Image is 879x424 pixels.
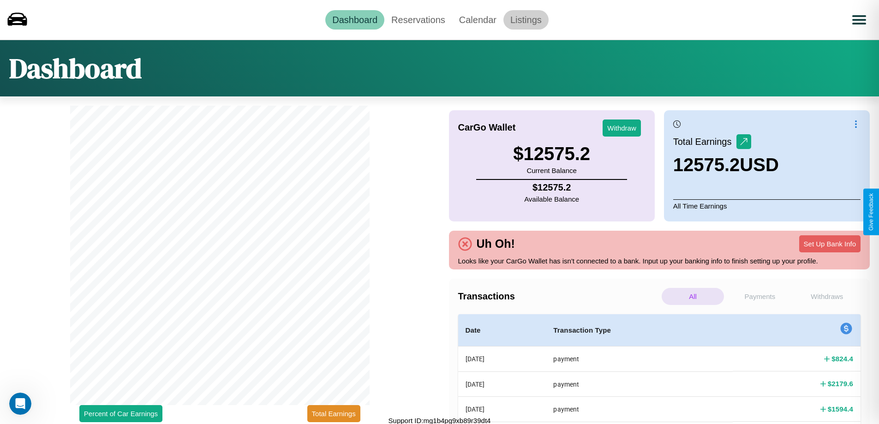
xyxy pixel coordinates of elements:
th: [DATE] [458,397,546,422]
th: [DATE] [458,371,546,396]
h4: Transactions [458,291,659,302]
th: payment [546,371,733,396]
h4: CarGo Wallet [458,122,516,133]
p: Withdraws [796,288,858,305]
h4: $ 824.4 [831,354,853,364]
button: Set Up Bank Info [799,235,861,252]
th: [DATE] [458,346,546,372]
a: Dashboard [325,10,384,30]
h3: $ 12575.2 [513,143,590,164]
button: Open menu [846,7,872,33]
th: payment [546,397,733,422]
h3: 12575.2 USD [673,155,779,175]
div: Give Feedback [868,193,874,231]
h4: Date [466,325,539,336]
h1: Dashboard [9,49,142,87]
a: Reservations [384,10,452,30]
button: Withdraw [603,119,641,137]
button: Percent of Car Earnings [79,405,162,422]
p: Payments [729,288,791,305]
p: Available Balance [524,193,579,205]
a: Listings [503,10,549,30]
button: Total Earnings [307,405,360,422]
p: All [662,288,724,305]
th: payment [546,346,733,372]
p: Total Earnings [673,133,736,150]
p: Looks like your CarGo Wallet has isn't connected to a bank. Input up your banking info to finish ... [458,255,861,267]
h4: Uh Oh! [472,237,520,251]
p: Current Balance [513,164,590,177]
h4: $ 1594.4 [828,404,853,414]
a: Calendar [452,10,503,30]
p: All Time Earnings [673,199,861,212]
h4: Transaction Type [553,325,725,336]
iframe: Intercom live chat [9,393,31,415]
h4: $ 12575.2 [524,182,579,193]
h4: $ 2179.6 [828,379,853,388]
